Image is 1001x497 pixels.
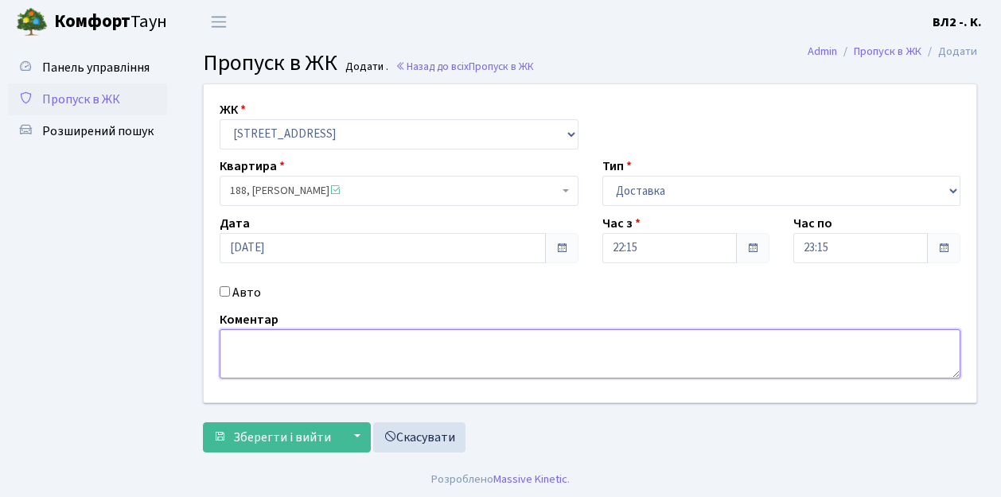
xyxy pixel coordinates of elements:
[54,9,130,34] b: Комфорт
[220,214,250,233] label: Дата
[602,157,632,176] label: Тип
[54,9,167,36] span: Таун
[16,6,48,38] img: logo.png
[493,471,567,487] a: Massive Kinetic
[8,115,167,147] a: Розширений пошук
[395,59,534,74] a: Назад до всіхПропуск в ЖК
[199,9,239,35] button: Переключити навігацію
[220,176,578,206] span: 188, Гамзабеков Керимхан Гамзайович <span class='la la-check-square text-success'></span>
[203,422,341,452] button: Зберегти і вийти
[42,91,120,108] span: Пропуск в ЖК
[342,60,388,74] small: Додати .
[8,52,167,83] a: Панель управління
[8,83,167,115] a: Пропуск в ЖК
[921,43,977,60] li: Додати
[230,183,559,199] span: 188, Гамзабеков Керимхан Гамзайович <span class='la la-check-square text-success'></span>
[854,43,921,60] a: Пропуск в ЖК
[232,283,261,302] label: Авто
[220,310,278,329] label: Коментар
[42,59,150,76] span: Панель управління
[431,471,570,488] div: Розроблено .
[469,59,534,74] span: Пропуск в ЖК
[42,122,154,140] span: Розширений пошук
[220,100,246,119] label: ЖК
[933,13,982,32] a: ВЛ2 -. К.
[602,214,641,233] label: Час з
[373,422,465,452] a: Скасувати
[784,35,1001,68] nav: breadcrumb
[203,47,337,79] span: Пропуск в ЖК
[233,429,331,446] span: Зберегти і вийти
[793,214,832,233] label: Час по
[933,14,982,31] b: ВЛ2 -. К.
[220,157,285,176] label: Квартира
[808,43,837,60] a: Admin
